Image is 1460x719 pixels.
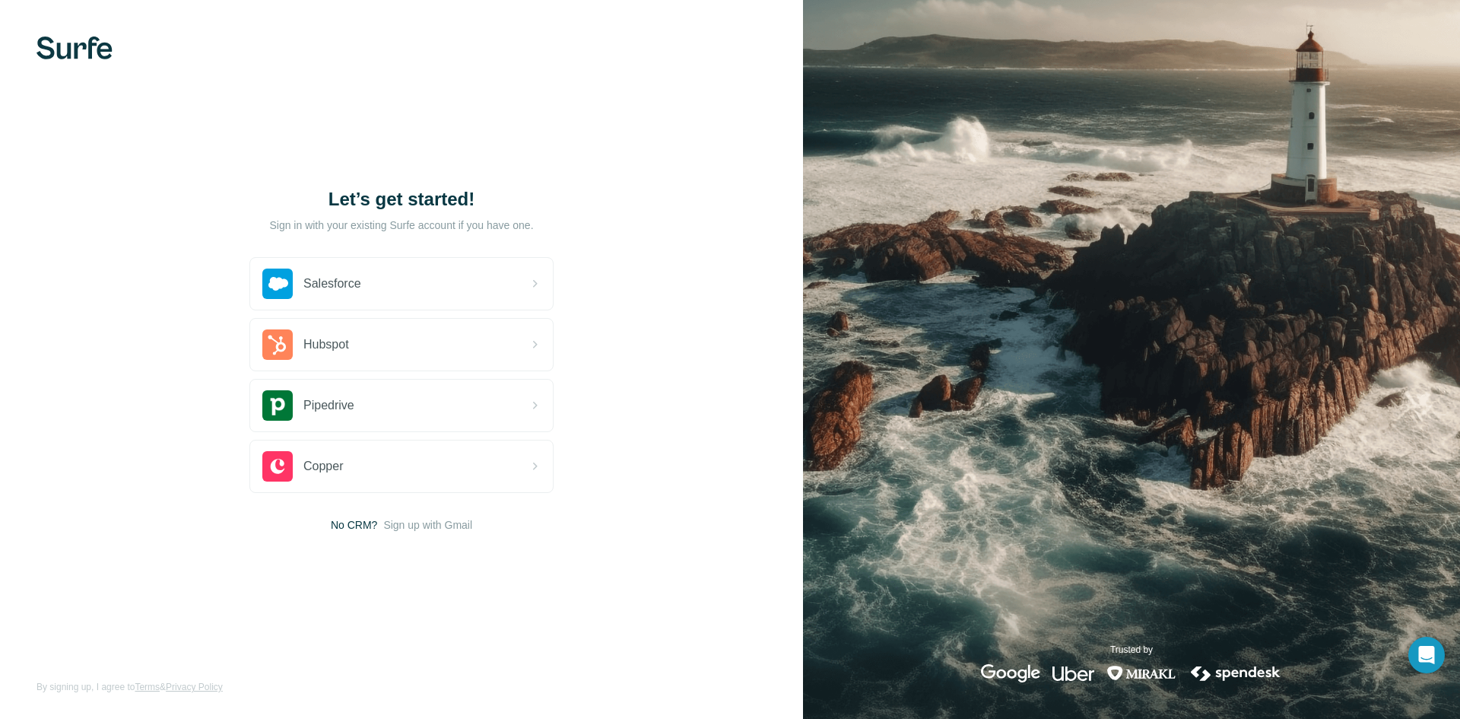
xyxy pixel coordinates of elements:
span: No CRM? [331,517,377,533]
p: Sign in with your existing Surfe account if you have one. [269,218,533,233]
span: Pipedrive [303,396,354,415]
img: hubspot's logo [262,329,293,360]
a: Privacy Policy [166,682,223,692]
span: By signing up, I agree to & [36,680,223,694]
img: google's logo [981,664,1040,682]
div: Open Intercom Messenger [1408,637,1445,673]
span: Salesforce [303,275,361,293]
img: mirakl's logo [1106,664,1176,682]
img: copper's logo [262,451,293,482]
p: Trusted by [1110,643,1153,657]
a: Terms [135,682,160,692]
h1: Let’s get started! [249,187,554,212]
img: spendesk's logo [1189,664,1283,682]
img: pipedrive's logo [262,390,293,421]
img: uber's logo [1052,664,1094,682]
img: salesforce's logo [262,269,293,299]
span: Hubspot [303,336,349,354]
span: Copper [303,457,343,476]
img: Surfe's logo [36,37,113,59]
button: Sign up with Gmail [383,517,472,533]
